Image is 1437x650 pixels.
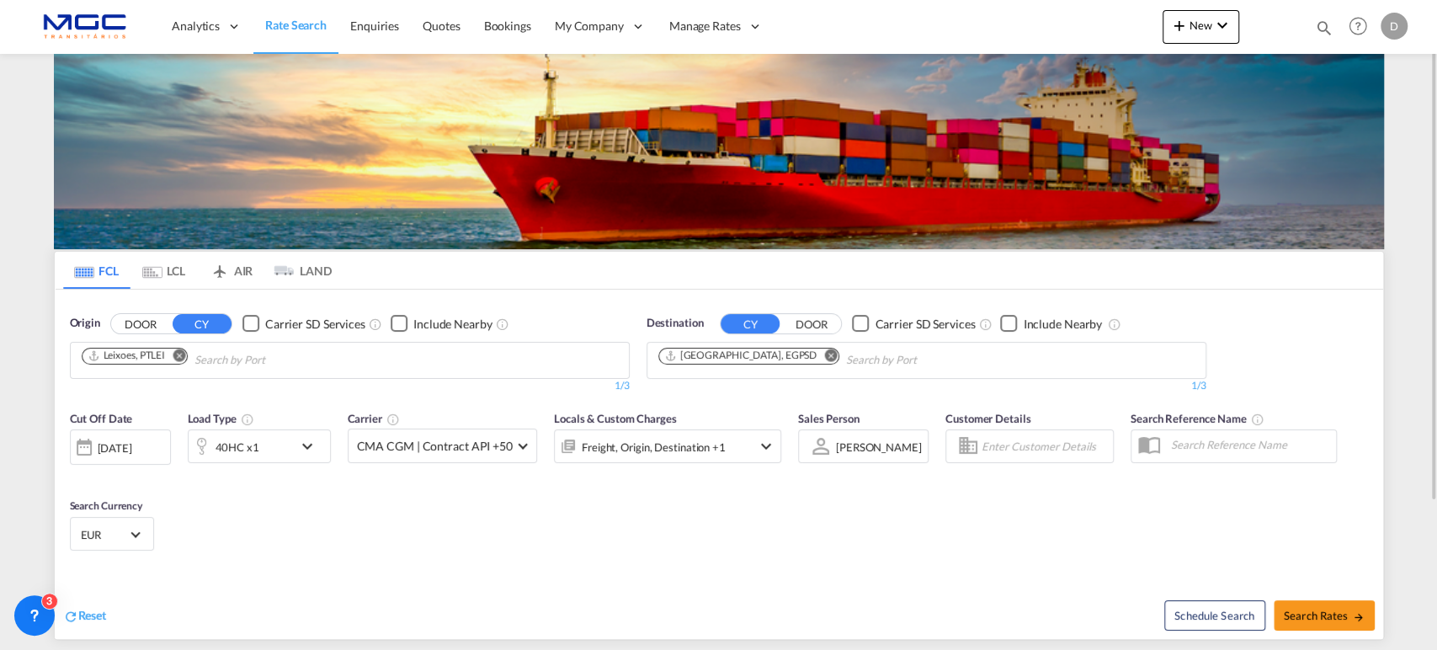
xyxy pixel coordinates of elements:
button: Search Ratesicon-arrow-right [1274,600,1375,631]
span: Destination [647,315,704,332]
div: Help [1344,12,1381,42]
md-tab-item: AIR [198,252,265,289]
div: Freight Origin Destination Factory Stuffing [582,435,726,459]
input: Search Reference Name [1163,432,1336,457]
md-icon: Unchecked: Search for CY (Container Yard) services for all selected carriers.Checked : Search for... [369,317,382,331]
span: CMA CGM | Contract API +50 [357,438,513,455]
input: Chips input. [194,347,354,374]
div: Leixoes, PTLEI [88,349,166,363]
button: CY [173,314,232,333]
span: New [1169,19,1232,32]
button: icon-plus 400-fgNewicon-chevron-down [1163,10,1239,44]
div: [DATE] [98,440,132,456]
md-tab-item: LCL [130,252,198,289]
md-tab-item: LAND [265,252,333,289]
div: Press delete to remove this chip. [664,349,821,363]
div: OriginDOOR CY Checkbox No InkUnchecked: Search for CY (Container Yard) services for all selected ... [55,290,1383,639]
img: LCL+%26+FCL+BACKGROUND.png [54,54,1384,249]
md-checkbox: Checkbox No Ink [242,315,365,333]
span: Load Type [188,412,254,425]
div: [PERSON_NAME] [836,440,922,454]
button: Note: By default Schedule search will only considerorigin ports, destination ports and cut off da... [1164,600,1265,631]
md-checkbox: Checkbox No Ink [391,315,492,333]
md-select: Select Currency: € EUREuro [79,522,145,546]
md-icon: Unchecked: Ignores neighbouring ports when fetching rates.Checked : Includes neighbouring ports w... [496,317,509,331]
span: Help [1344,12,1372,40]
div: D [1381,13,1408,40]
button: DOOR [111,314,170,333]
div: 1/3 [647,379,1206,393]
md-checkbox: Checkbox No Ink [1000,315,1102,333]
div: icon-refreshReset [63,607,107,626]
md-icon: icon-plus 400-fg [1169,15,1190,35]
div: Include Nearby [1023,316,1102,333]
span: Carrier [348,412,400,425]
span: Manage Rates [669,18,741,35]
md-icon: icon-chevron-down [1212,15,1232,35]
div: icon-magnify [1315,19,1333,44]
md-icon: Unchecked: Ignores neighbouring ports when fetching rates.Checked : Includes neighbouring ports w... [1108,317,1121,331]
md-icon: icon-chevron-down [297,436,326,456]
span: Reset [78,608,107,622]
md-tab-item: FCL [63,252,130,289]
span: Enquiries [350,19,399,33]
span: Quotes [423,19,460,33]
span: Search Reference Name [1131,412,1264,425]
md-checkbox: Checkbox No Ink [852,315,975,333]
div: Port Said, EGPSD [664,349,817,363]
md-icon: Your search will be saved by the below given name [1251,413,1264,426]
div: 40HC x1icon-chevron-down [188,429,331,463]
span: Customer Details [945,412,1030,425]
button: DOOR [782,314,841,333]
md-icon: icon-refresh [63,609,78,624]
span: EUR [81,527,128,542]
div: Freight Origin Destination Factory Stuffingicon-chevron-down [554,429,781,463]
md-icon: icon-chevron-down [756,436,776,456]
input: Chips input. [846,347,1006,374]
md-datepicker: Select [70,463,82,486]
div: Press delete to remove this chip. [88,349,169,363]
span: Locals & Custom Charges [554,412,677,425]
button: Remove [813,349,838,365]
md-icon: Unchecked: Search for CY (Container Yard) services for all selected carriers.Checked : Search for... [978,317,992,331]
div: 1/3 [70,379,630,393]
md-chips-wrap: Chips container. Use arrow keys to select chips. [79,343,362,374]
span: Search Currency [70,499,143,512]
span: Origin [70,315,100,332]
input: Enter Customer Details [982,434,1108,459]
md-icon: The selected Trucker/Carrierwill be displayed in the rate results If the rates are from another f... [386,413,400,426]
span: My Company [555,18,624,35]
div: [DATE] [70,429,171,465]
md-icon: icon-arrow-right [1352,611,1364,623]
md-select: Sales Person: Diogo Santos [834,434,923,459]
div: Carrier SD Services [875,316,975,333]
img: 92835000d1c111ee8b33af35afdd26c7.png [25,8,139,45]
span: Sales Person [798,412,860,425]
button: Remove [162,349,187,365]
md-chips-wrap: Chips container. Use arrow keys to select chips. [656,343,1014,374]
button: CY [721,314,780,333]
md-pagination-wrapper: Use the left and right arrow keys to navigate between tabs [63,252,333,289]
div: 40HC x1 [216,435,259,459]
md-icon: icon-information-outline [241,413,254,426]
span: Analytics [172,18,220,35]
span: Cut Off Date [70,412,133,425]
div: Carrier SD Services [265,316,365,333]
md-icon: icon-magnify [1315,19,1333,37]
md-icon: icon-airplane [210,261,230,274]
span: Bookings [484,19,531,33]
span: Rate Search [265,18,327,32]
div: Include Nearby [413,316,492,333]
span: Search Rates [1284,609,1365,622]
